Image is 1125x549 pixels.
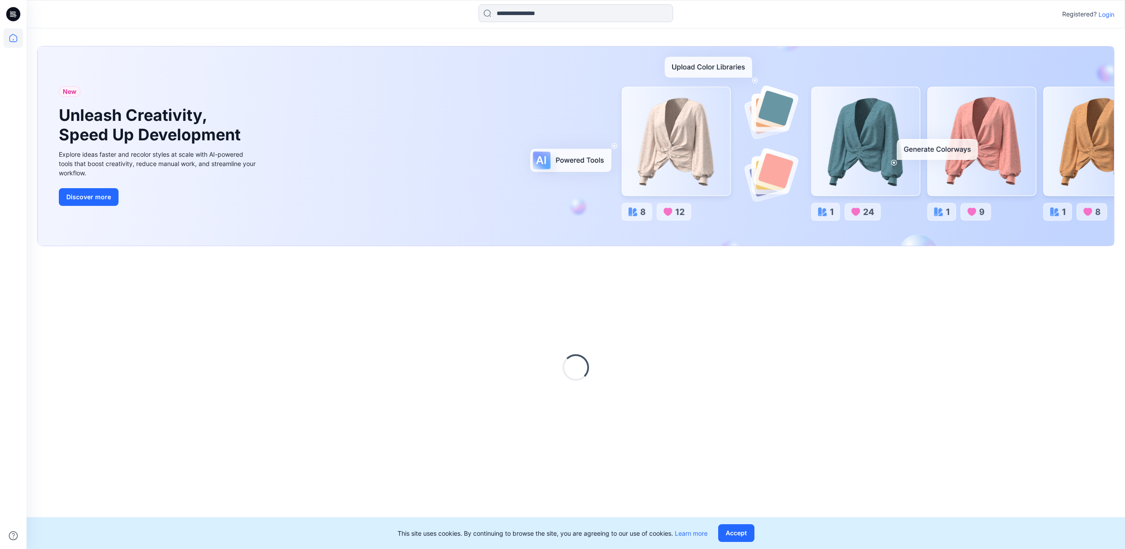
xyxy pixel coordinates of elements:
[59,188,258,206] a: Discover more
[59,106,245,144] h1: Unleash Creativity, Speed Up Development
[718,524,754,542] button: Accept
[1098,10,1114,19] p: Login
[59,150,258,178] div: Explore ideas faster and recolor styles at scale with AI-powered tools that boost creativity, red...
[1062,9,1097,19] p: Registered?
[59,188,119,206] button: Discover more
[63,86,77,97] span: New
[675,530,708,537] a: Learn more
[398,529,708,538] p: This site uses cookies. By continuing to browse the site, you are agreeing to our use of cookies.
